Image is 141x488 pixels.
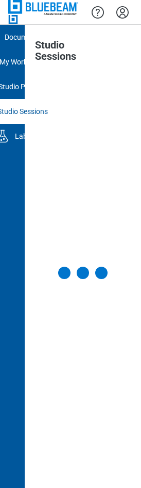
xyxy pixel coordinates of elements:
h1: Studio Sessions [35,39,89,56]
div: loadingMyProjects [58,267,108,279]
button: Settings [114,4,131,21]
div: Documents [5,32,41,42]
div: Labs [15,131,31,141]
